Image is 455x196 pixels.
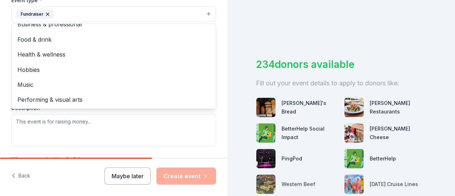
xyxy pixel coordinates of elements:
span: Performing & visual arts [17,95,210,104]
span: Business & professional [17,20,210,29]
button: Fundraiser [11,6,216,22]
div: Fundraiser [11,23,216,109]
span: Music [17,80,210,89]
div: Fundraiser [16,10,54,19]
span: Hobbies [17,65,210,74]
span: Health & wellness [17,50,210,59]
span: Food & drink [17,35,210,44]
